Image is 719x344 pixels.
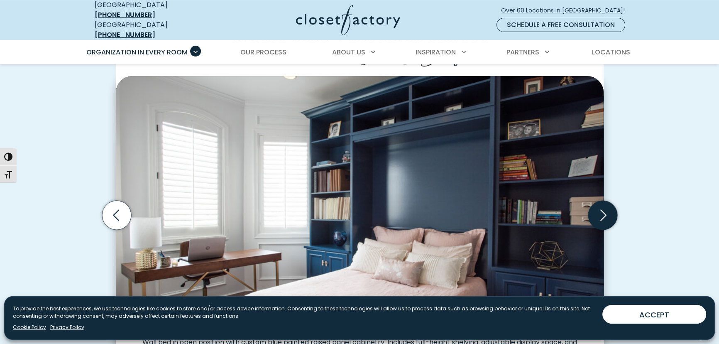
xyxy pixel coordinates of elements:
[501,3,632,18] a: Over 60 Locations in [GEOGRAPHIC_DATA]!
[416,47,456,57] span: Inspiration
[13,305,596,320] p: To provide the best experiences, we use technologies like cookies to store and/or access device i...
[496,18,625,32] a: Schedule a Free Consultation
[254,46,357,69] span: with Built-In
[240,47,286,57] span: Our Process
[50,324,84,331] a: Privacy Policy
[506,47,539,57] span: Partners
[116,76,604,332] img: Navy blue built-in wall bed with surrounding bookcases and upper storage
[501,6,631,15] span: Over 60 Locations in [GEOGRAPHIC_DATA]!
[296,5,400,35] img: Closet Factory Logo
[332,47,365,57] span: About Us
[81,41,638,64] nav: Primary Menu
[95,30,155,39] a: [PHONE_NUMBER]
[95,10,155,20] a: [PHONE_NUMBER]
[585,197,621,233] button: Next slide
[602,305,706,324] button: ACCEPT
[592,47,630,57] span: Locations
[86,47,188,57] span: Organization in Every Room
[13,324,46,331] a: Cookie Policy
[99,197,135,233] button: Previous slide
[95,20,215,40] div: [GEOGRAPHIC_DATA]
